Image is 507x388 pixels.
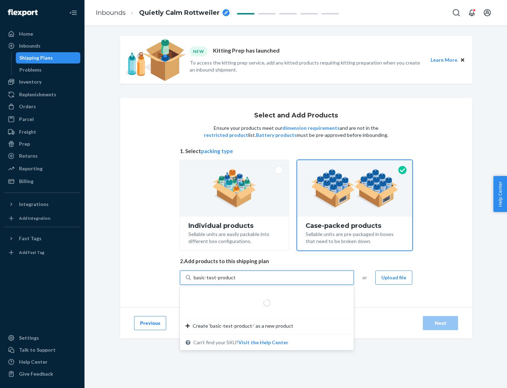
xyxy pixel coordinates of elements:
[19,78,42,85] div: Inventory
[16,64,81,75] a: Problems
[201,147,233,155] button: packing type
[465,6,479,20] button: Open notifications
[19,201,49,208] div: Integrations
[188,222,280,229] div: Individual products
[238,339,288,346] button: Create ‘basic-test-product-’ as a new productCan't find your SKU?
[282,125,340,132] button: dimension requirements
[193,339,288,346] span: Can't find your SKU?
[19,30,33,37] div: Home
[19,346,56,353] div: Talk to Support
[4,28,80,40] a: Home
[188,229,280,245] div: Sellable units are easily packable into different box configurations.
[362,274,367,281] span: or
[311,169,399,208] img: case-pack.59cecea509d18c883b923b81aeac6d0b.png
[459,56,467,64] button: Close
[212,169,256,208] img: individual-pack.facf35554cb0f1810c75b2bd6df2d64e.png
[306,222,404,229] div: Case-packed products
[19,152,38,159] div: Returns
[4,176,80,187] a: Billing
[19,215,50,221] div: Add Integration
[4,89,80,100] a: Replenishments
[375,271,412,285] button: Upload file
[4,368,80,380] button: Give Feedback
[8,9,38,16] img: Flexport logo
[213,47,280,56] p: Kitting Prep has launched
[194,274,236,281] input: Create ‘basic-test-product-’ as a new productCan't find your SKU?Visit the Help Center
[19,358,48,365] div: Help Center
[480,6,494,20] button: Open account menu
[4,332,80,344] a: Settings
[19,370,53,377] div: Give Feedback
[4,233,80,244] button: Fast Tags
[16,52,81,63] a: Shipping Plans
[19,103,36,110] div: Orders
[423,316,458,330] button: Next
[180,147,412,155] span: 1. Select
[256,132,297,139] button: Battery products
[19,66,42,73] div: Problems
[19,54,53,61] div: Shipping Plans
[19,178,33,185] div: Billing
[4,101,80,112] a: Orders
[19,140,30,147] div: Prep
[19,116,34,123] div: Parcel
[134,316,166,330] button: Previous
[19,91,56,98] div: Replenishments
[4,344,80,356] a: Talk to Support
[90,2,235,23] ol: breadcrumbs
[4,114,80,125] a: Parcel
[431,56,457,64] button: Learn More
[4,199,80,210] button: Integrations
[66,6,80,20] button: Close Navigation
[19,334,39,341] div: Settings
[139,8,220,18] span: Quietly Calm Rottweiler
[19,128,36,135] div: Freight
[204,132,248,139] button: restricted product
[4,213,80,224] a: Add Integration
[4,138,80,150] a: Prep
[19,235,42,242] div: Fast Tags
[190,59,424,73] p: To access the kitting prep service, add any kitted products requiring kitting preparation when yo...
[19,249,44,255] div: Add Fast Tag
[203,125,389,139] p: Ensure your products meet our and are not in the list. must be pre-approved before inbounding.
[96,9,126,17] a: Inbounds
[180,257,412,265] span: 2. Add products to this shipping plan
[4,150,80,162] a: Returns
[19,165,43,172] div: Reporting
[306,229,404,245] div: Sellable units are pre-packaged in boxes that need to be broken down.
[493,176,507,212] button: Help Center
[190,47,207,56] div: NEW
[19,42,40,49] div: Inbounds
[4,247,80,258] a: Add Fast Tag
[193,322,293,329] span: Create ‘basic-test-product-’ as a new product
[449,6,463,20] button: Open Search Box
[4,356,80,368] a: Help Center
[4,40,80,51] a: Inbounds
[254,112,338,119] h1: Select and Add Products
[4,126,80,138] a: Freight
[429,320,452,327] div: Next
[4,163,80,174] a: Reporting
[4,76,80,87] a: Inventory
